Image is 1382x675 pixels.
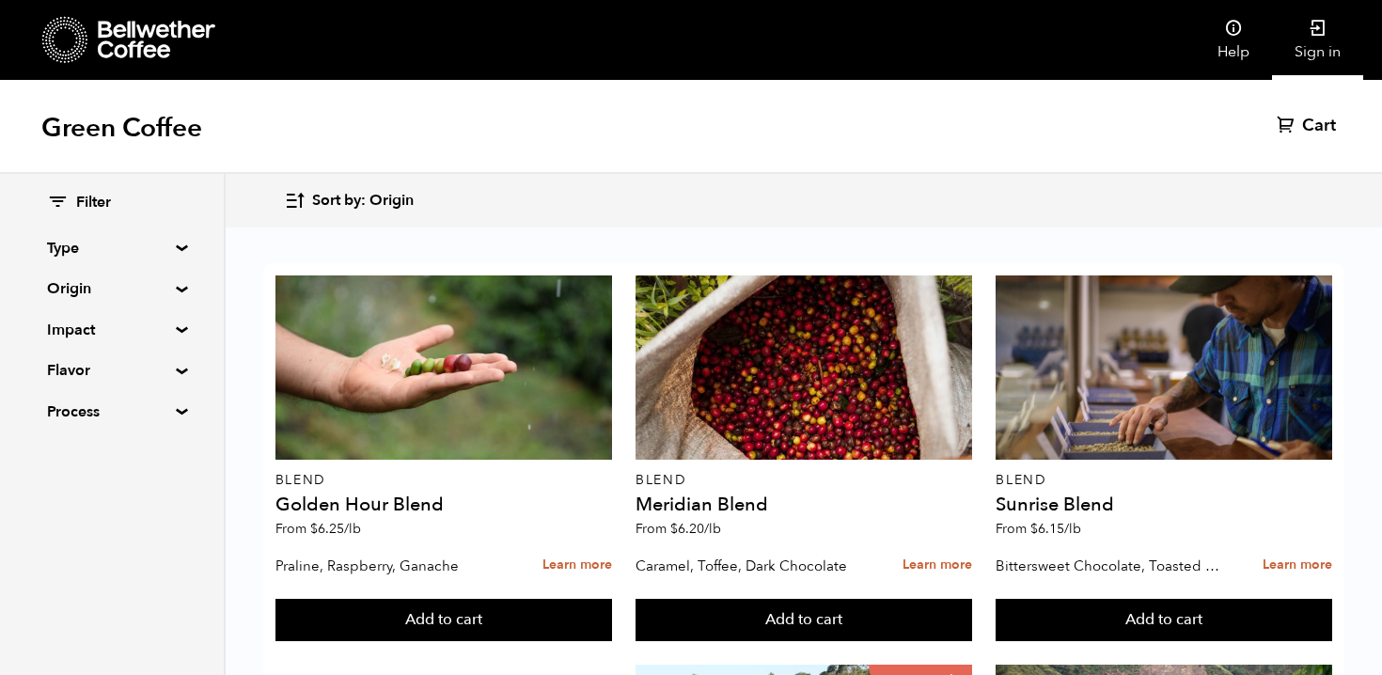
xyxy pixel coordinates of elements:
p: Bittersweet Chocolate, Toasted Marshmallow, Candied Orange, Praline [996,552,1225,580]
p: Blend [996,474,1332,487]
button: Add to cart [275,599,612,642]
span: Cart [1302,115,1336,137]
a: Learn more [542,545,612,586]
span: /lb [344,520,361,538]
summary: Origin [47,277,177,300]
bdi: 6.15 [1030,520,1081,538]
summary: Process [47,400,177,423]
span: Filter [76,193,111,213]
span: From [275,520,361,538]
h4: Golden Hour Blend [275,495,612,514]
a: Cart [1277,115,1341,137]
span: From [996,520,1081,538]
span: $ [310,520,318,538]
span: From [636,520,721,538]
p: Blend [636,474,972,487]
button: Sort by: Origin [284,179,414,223]
button: Add to cart [996,599,1332,642]
p: Blend [275,474,612,487]
bdi: 6.25 [310,520,361,538]
h1: Green Coffee [41,111,202,145]
a: Learn more [1263,545,1332,586]
button: Add to cart [636,599,972,642]
bdi: 6.20 [670,520,721,538]
summary: Type [47,237,177,259]
h4: Meridian Blend [636,495,972,514]
p: Praline, Raspberry, Ganache [275,552,505,580]
a: Learn more [903,545,972,586]
span: Sort by: Origin [312,191,414,212]
span: /lb [1064,520,1081,538]
h4: Sunrise Blend [996,495,1332,514]
summary: Impact [47,319,177,341]
summary: Flavor [47,359,177,382]
span: $ [1030,520,1038,538]
span: /lb [704,520,721,538]
p: Caramel, Toffee, Dark Chocolate [636,552,865,580]
span: $ [670,520,678,538]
